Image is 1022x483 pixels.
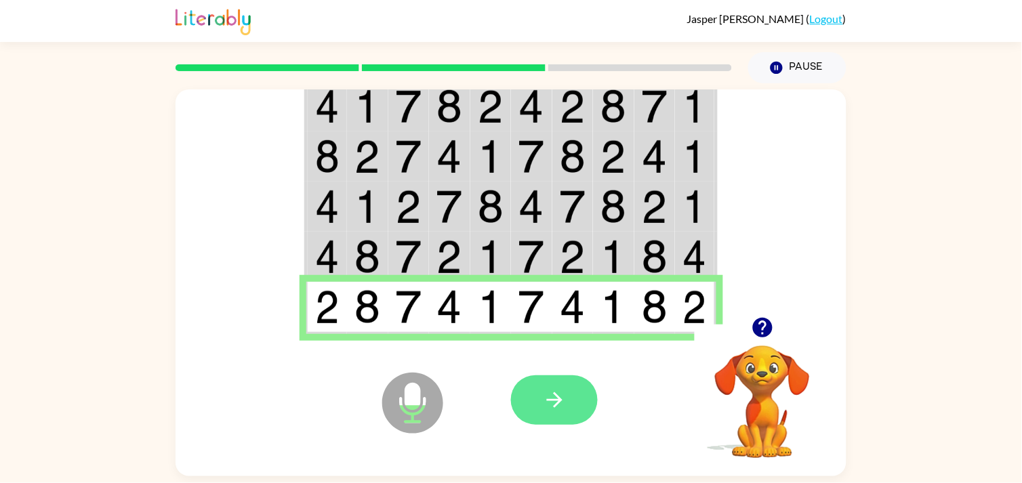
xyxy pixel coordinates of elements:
img: 4 [436,290,462,324]
img: 2 [560,89,586,123]
img: 7 [642,89,668,123]
video: Your browser must support playing .mp4 files to use Literably. Please try using another browser. [695,324,830,460]
img: 7 [396,140,422,173]
img: 1 [682,140,707,173]
img: 7 [518,140,544,173]
img: 2 [436,240,462,274]
img: 2 [560,240,586,274]
img: 8 [600,190,626,224]
img: 7 [436,190,462,224]
img: 4 [315,190,340,224]
img: 1 [682,89,707,123]
img: 1 [600,290,626,324]
img: 2 [315,290,340,324]
img: 7 [396,89,422,123]
img: Literably [176,5,251,35]
img: 1 [354,190,380,224]
img: 1 [600,240,626,274]
img: 2 [396,190,422,224]
img: 1 [478,240,504,274]
img: 8 [354,240,380,274]
img: 4 [436,140,462,173]
img: 8 [478,190,504,224]
img: 7 [396,290,422,324]
img: 1 [478,290,504,324]
img: 8 [315,140,340,173]
img: 4 [315,240,340,274]
img: 7 [560,190,586,224]
img: 4 [560,290,586,324]
button: Pause [748,52,846,83]
img: 4 [315,89,340,123]
img: 4 [642,140,668,173]
img: 8 [436,89,462,123]
img: 7 [396,240,422,274]
img: 2 [354,140,380,173]
img: 4 [682,240,707,274]
span: Jasper [PERSON_NAME] [687,12,806,25]
img: 8 [642,290,668,324]
img: 2 [600,140,626,173]
img: 8 [642,240,668,274]
img: 7 [518,240,544,274]
img: 4 [518,190,544,224]
img: 4 [518,89,544,123]
img: 2 [478,89,504,123]
img: 8 [560,140,586,173]
a: Logout [810,12,843,25]
img: 8 [354,290,380,324]
div: ( ) [687,12,846,25]
img: 1 [682,190,707,224]
img: 8 [600,89,626,123]
img: 2 [642,190,668,224]
img: 1 [478,140,504,173]
img: 7 [518,290,544,324]
img: 2 [682,290,707,324]
img: 1 [354,89,380,123]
